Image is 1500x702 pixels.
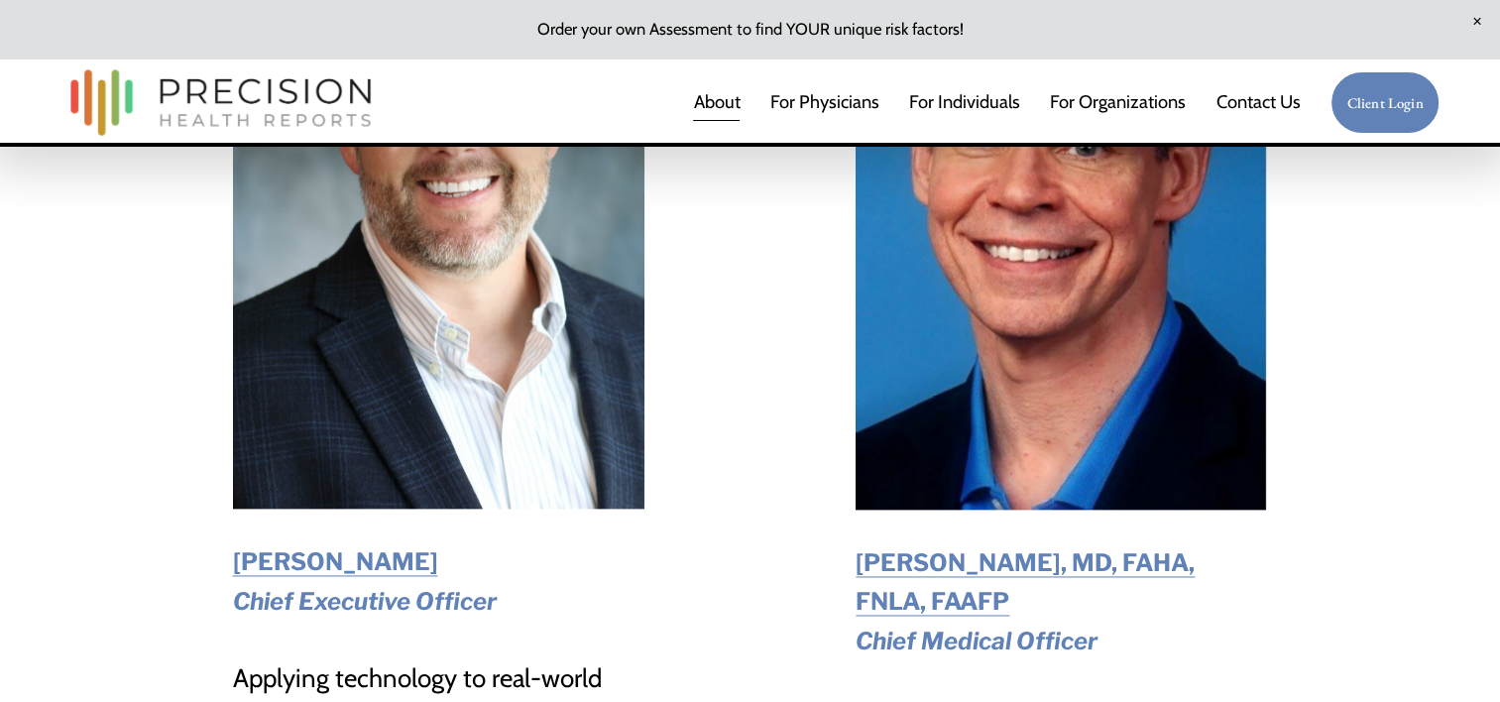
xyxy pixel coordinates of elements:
[856,627,1097,655] em: Chief Medical Officer
[1050,84,1186,121] span: For Organizations
[1330,71,1441,134] a: Client Login
[693,82,740,122] a: About
[60,60,382,145] img: Precision Health Reports
[233,587,497,616] em: Chief Executive Officer
[1215,82,1300,122] a: Contact Us
[233,547,438,576] a: [PERSON_NAME]
[1050,82,1186,122] a: folder dropdown
[909,82,1020,122] a: For Individuals
[1144,449,1500,702] iframe: Chat Widget
[770,82,879,122] a: For Physicians
[856,548,1195,617] a: [PERSON_NAME], MD, FAHA, FNLA, FAAFP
